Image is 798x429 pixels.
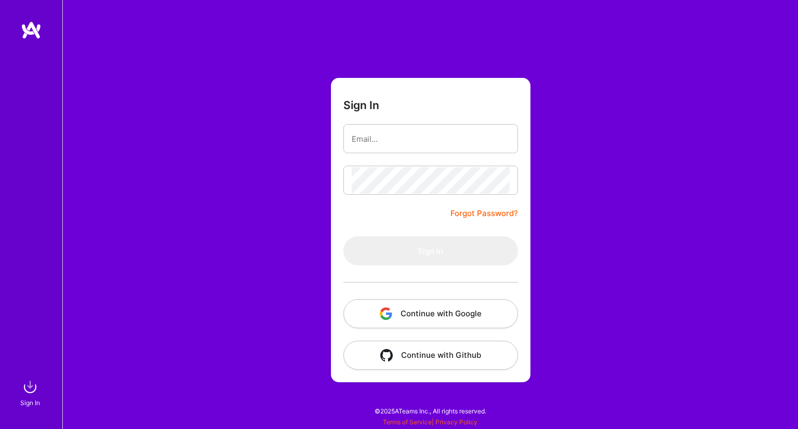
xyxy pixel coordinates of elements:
[20,377,41,397] img: sign in
[343,299,518,328] button: Continue with Google
[21,21,42,39] img: logo
[22,377,41,408] a: sign inSign In
[435,418,477,426] a: Privacy Policy
[62,398,798,424] div: © 2025 ATeams Inc., All rights reserved.
[383,418,477,426] span: |
[20,397,40,408] div: Sign In
[343,99,379,112] h3: Sign In
[343,236,518,265] button: Sign In
[380,349,393,361] img: icon
[343,341,518,370] button: Continue with Github
[450,207,518,220] a: Forgot Password?
[383,418,432,426] a: Terms of Service
[380,307,392,320] img: icon
[352,126,510,152] input: Email...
